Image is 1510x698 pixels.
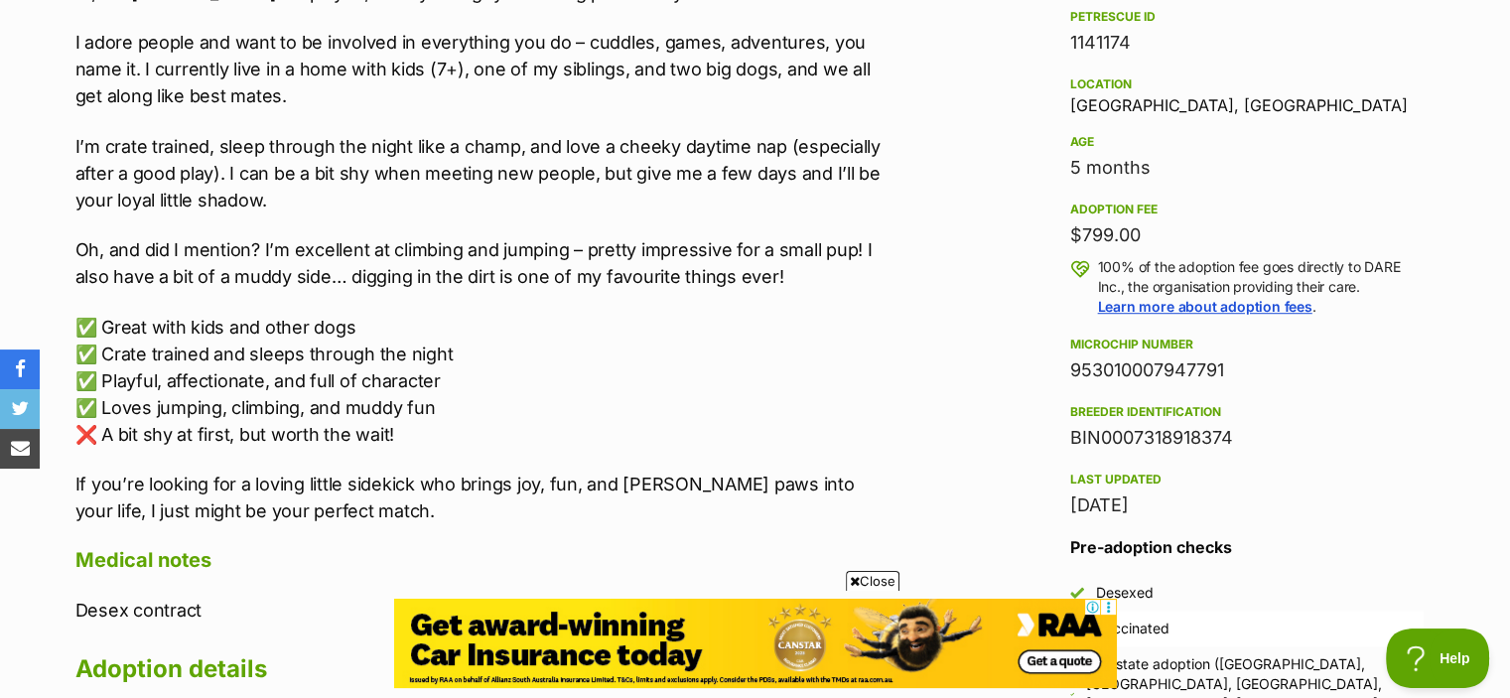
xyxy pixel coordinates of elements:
[846,571,899,591] span: Close
[75,29,895,109] p: I adore people and want to be involved in everything you do – cuddles, games, adventures, you nam...
[75,647,895,691] h2: Adoption details
[1098,257,1424,317] p: 100% of the adoption fee goes directly to DARE Inc., the organisation providing their care. .
[1070,154,1424,182] div: 5 months
[394,599,1117,688] iframe: Advertisement
[75,133,895,213] p: I’m crate trained, sleep through the night like a champ, and love a cheeky daytime nap (especiall...
[1070,202,1424,217] div: Adoption fee
[1070,337,1424,352] div: Microchip number
[75,236,895,290] p: Oh, and did I mention? I’m excellent at climbing and jumping – pretty impressive for a small pup!...
[1096,619,1169,638] div: Vaccinated
[1070,72,1424,114] div: [GEOGRAPHIC_DATA], [GEOGRAPHIC_DATA]
[1070,424,1424,452] div: BIN0007318918374
[1070,356,1424,384] div: 953010007947791
[1070,535,1424,559] h3: Pre-adoption checks
[1096,583,1154,603] div: Desexed
[1098,298,1312,315] a: Learn more about adoption fees
[75,547,895,573] h4: Medical notes
[75,314,895,448] p: ✅ Great with kids and other dogs ✅ Crate trained and sleeps through the night ✅ Playful, affectio...
[1070,29,1424,57] div: 1141174
[75,597,895,624] p: Desex contract
[1070,404,1424,420] div: Breeder identification
[1070,586,1084,600] img: Yes
[1386,628,1490,688] iframe: Help Scout Beacon - Open
[1070,491,1424,519] div: [DATE]
[1070,76,1424,92] div: Location
[1070,472,1424,488] div: Last updated
[1070,9,1424,25] div: PetRescue ID
[1070,221,1424,249] div: $799.00
[75,471,895,524] p: If you’re looking for a loving little sidekick who brings joy, fun, and [PERSON_NAME] paws into y...
[1070,134,1424,150] div: Age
